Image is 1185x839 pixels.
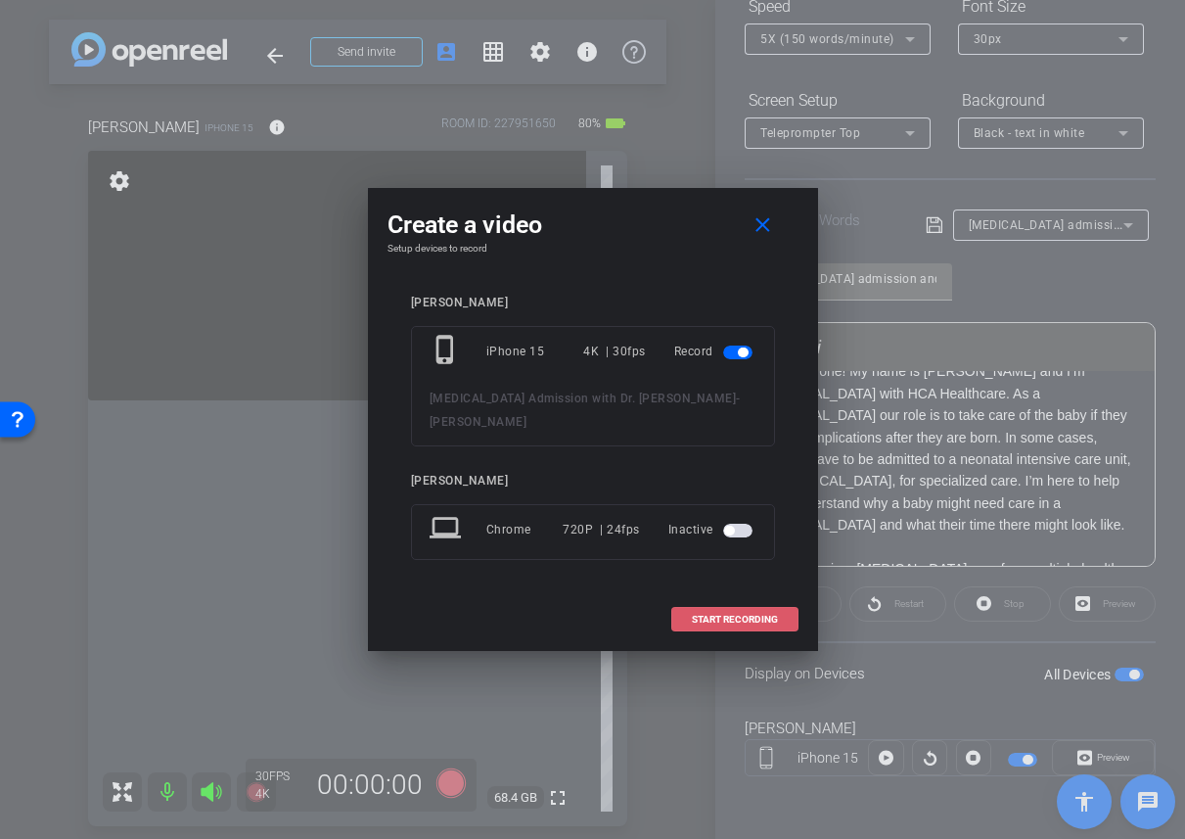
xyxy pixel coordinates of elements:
button: START RECORDING [671,607,798,631]
span: START RECORDING [692,615,778,625]
h4: Setup devices to record [387,243,798,255]
div: iPhone 15 [486,334,584,369]
div: Inactive [668,512,756,547]
span: [MEDICAL_DATA] Admission with Dr. [PERSON_NAME] [430,392,737,405]
div: [PERSON_NAME] [411,296,775,310]
div: 4K | 30fps [583,334,646,369]
span: [PERSON_NAME] [430,415,527,429]
span: - [736,392,741,405]
mat-icon: laptop [430,512,465,547]
div: Create a video [387,208,798,243]
mat-icon: close [751,213,775,238]
mat-icon: phone_iphone [430,334,465,369]
div: [PERSON_NAME] [411,474,775,489]
div: Chrome [486,512,564,547]
div: 720P | 24fps [563,512,640,547]
div: Record [674,334,756,369]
